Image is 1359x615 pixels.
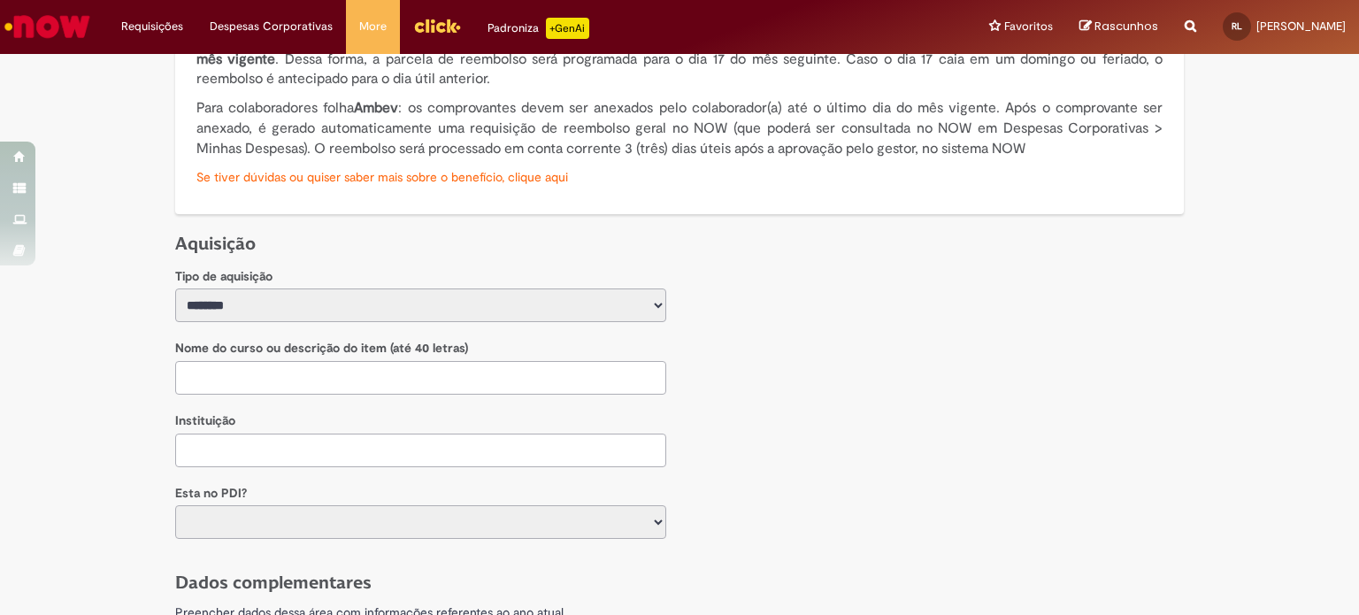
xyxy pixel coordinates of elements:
img: click_logo_yellow_360x200.png [413,12,461,39]
span: Rascunhos [1094,18,1158,35]
p: +GenAi [546,18,589,39]
span: Despesas Corporativas [210,18,333,35]
h1: Aquisição [175,232,1184,256]
strong: do mês vigente [196,30,1163,68]
h1: Dados complementares [175,571,1184,595]
a: Se tiver dúvidas ou quiser saber mais sobre o benefício, clique aqui [196,169,568,185]
div: Padroniza [488,18,589,39]
span: RL [1232,20,1242,32]
p: Para colaboradores folha : os comprovantes devem ser anexados pelo(a) colaborador(a) e aprovados ... [196,29,1163,90]
span: Requisições [121,18,183,35]
a: Rascunhos [1079,19,1158,35]
p: Tipo de aquisição [175,268,666,286]
span: Favoritos [1004,18,1053,35]
p: Para colaboradores folha : os comprovantes devem ser anexados pelo colaborador(a) até o último di... [196,98,1163,159]
p: Instituição [175,412,666,430]
strong: Ambev [354,99,398,117]
img: ServiceNow [2,9,93,44]
span: [PERSON_NAME] [1256,19,1346,34]
p: Nome do curso ou descrição do item (até 40 letras) [175,340,666,357]
span: More [359,18,387,35]
p: Esta no PDI? [175,485,666,503]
